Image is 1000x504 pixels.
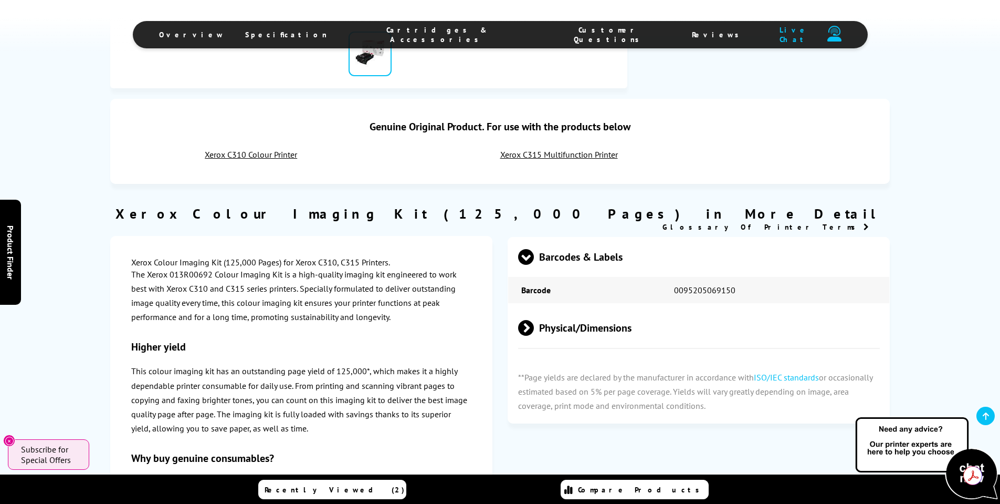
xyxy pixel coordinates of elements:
a: Glossary Of Printer Terms [662,222,869,232]
span: Subscribe for Special Offers [21,444,79,465]
a: Xerox C315 Multifunction Printer [500,149,618,160]
h3: Higher yield [131,340,471,354]
span: Compare Products [578,485,705,495]
td: 0095205069150 [661,277,890,303]
a: Compare Products [561,480,709,499]
span: Product Finder [5,225,16,279]
span: Barcodes & Labels [518,238,880,277]
h3: Why buy genuine consumables? [131,451,471,465]
span: Cartridges & Accessories [348,25,527,44]
span: Live Chat [765,25,822,44]
h2: Xerox Colour Imaging Kit (125,000 Pages) in More Detail [110,205,890,222]
p: The Xerox 013R00692 Colour Imaging Kit is a high-quality imaging kit engineered to work best with... [131,268,471,325]
span: Overview [159,30,224,39]
span: Customer Questions [548,25,671,44]
span: Reviews [692,30,744,39]
button: Close [3,435,15,447]
img: user-headset-duotone.svg [827,26,841,42]
span: Specification [245,30,327,39]
p: This colour imaging kit has an outstanding page yield of 125,000*, which makes it a highly depend... [131,364,471,436]
a: Xerox C310 Colour Printer [205,149,297,160]
img: Open Live Chat window [853,416,1000,502]
div: Genuine Original Product. For use with the products below [121,109,880,144]
span: Recently Viewed (2) [265,485,405,495]
a: Recently Viewed (2) [258,480,406,499]
p: **Page yields are declared by the manufacturer in accordance with or occasionally estimated based... [508,360,890,424]
a: ISO/IEC standards [754,372,819,383]
td: Barcode [508,277,660,303]
span: Physical/Dimensions [518,308,880,348]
